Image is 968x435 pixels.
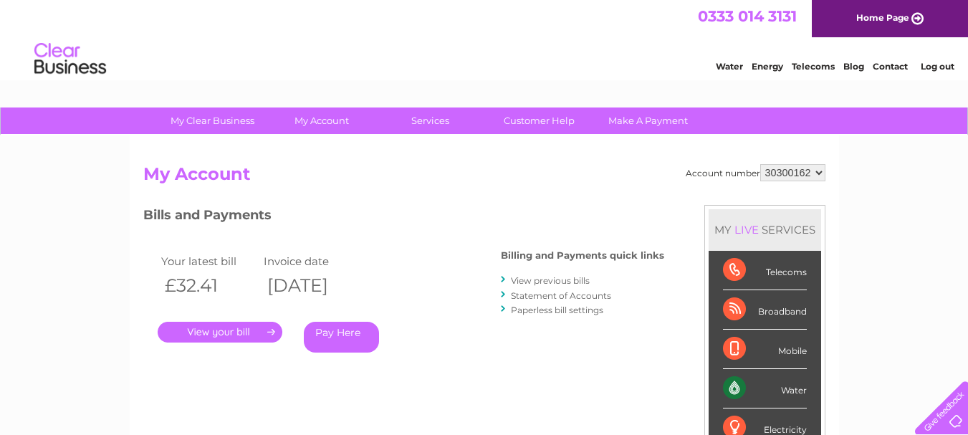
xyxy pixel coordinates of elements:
a: Energy [752,61,783,72]
div: Account number [686,164,825,181]
a: Telecoms [792,61,835,72]
a: Contact [873,61,908,72]
th: [DATE] [260,271,363,300]
th: £32.41 [158,271,261,300]
a: Pay Here [304,322,379,353]
a: Customer Help [480,107,598,134]
td: Invoice date [260,252,363,271]
a: Statement of Accounts [511,290,611,301]
a: Services [371,107,489,134]
td: Your latest bill [158,252,261,271]
div: Broadband [723,290,807,330]
div: Mobile [723,330,807,369]
div: Water [723,369,807,408]
a: Make A Payment [589,107,707,134]
h3: Bills and Payments [143,205,664,230]
a: 0333 014 3131 [698,7,797,25]
div: LIVE [732,223,762,236]
a: Water [716,61,743,72]
div: Telecoms [723,251,807,290]
a: My Clear Business [153,107,272,134]
a: Paperless bill settings [511,305,603,315]
a: View previous bills [511,275,590,286]
img: logo.png [34,37,107,81]
a: Blog [843,61,864,72]
div: Clear Business is a trading name of Verastar Limited (registered in [GEOGRAPHIC_DATA] No. 3667643... [146,8,823,70]
a: . [158,322,282,343]
a: Log out [921,61,954,72]
h4: Billing and Payments quick links [501,250,664,261]
h2: My Account [143,164,825,191]
div: MY SERVICES [709,209,821,250]
a: My Account [262,107,380,134]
